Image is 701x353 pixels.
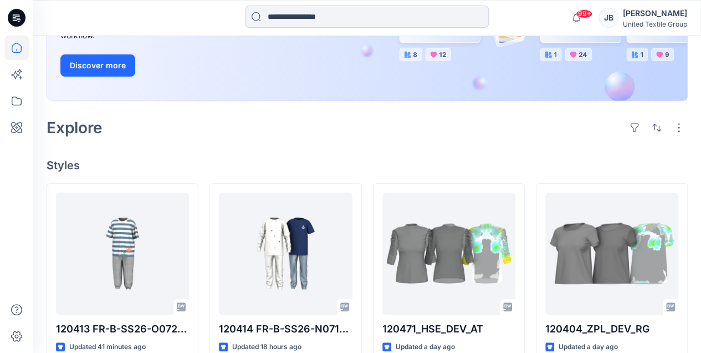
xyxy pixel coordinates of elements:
p: 120414 FR-B-SS26-N071-CK [219,321,352,337]
p: 120471_HSE_DEV_AT [382,321,515,337]
p: Updated a day ago [396,341,455,353]
span: 99+ [576,9,592,18]
p: 120413 FR-B-SS26-O072-CK [56,321,189,337]
p: Updated a day ago [559,341,618,353]
button: Discover more [60,54,135,77]
h4: Styles [47,159,688,172]
p: Updated 18 hours ago [232,341,301,353]
div: JB [598,8,618,28]
h2: Explore [47,119,103,137]
a: 120413 FR-B-SS26-O072-CK [56,193,189,315]
p: Updated 41 minutes ago [69,341,146,353]
div: United Textile Group [623,20,687,28]
p: 120404_ZPL_DEV_RG [545,321,678,337]
a: 120404_ZPL_DEV_RG [545,193,678,315]
a: Discover more [60,54,310,77]
a: 120471_HSE_DEV_AT [382,193,515,315]
div: [PERSON_NAME] [623,7,687,20]
a: 120414 FR-B-SS26-N071-CK [219,193,352,315]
